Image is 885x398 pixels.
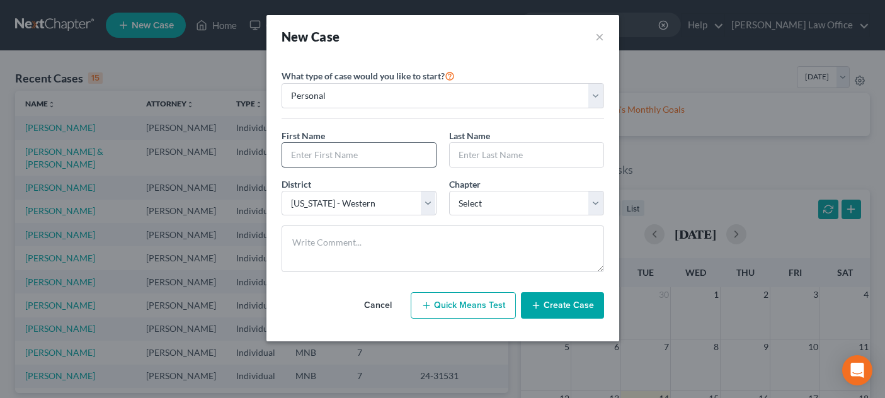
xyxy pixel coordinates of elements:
div: Open Intercom Messenger [842,355,872,385]
input: Enter Last Name [450,143,603,167]
span: District [282,179,311,190]
span: First Name [282,130,325,141]
input: Enter First Name [282,143,436,167]
span: Last Name [449,130,490,141]
label: What type of case would you like to start? [282,68,455,83]
button: Cancel [350,293,406,318]
button: Create Case [521,292,604,319]
button: Quick Means Test [411,292,516,319]
button: × [595,28,604,45]
span: Chapter [449,179,481,190]
strong: New Case [282,29,340,44]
